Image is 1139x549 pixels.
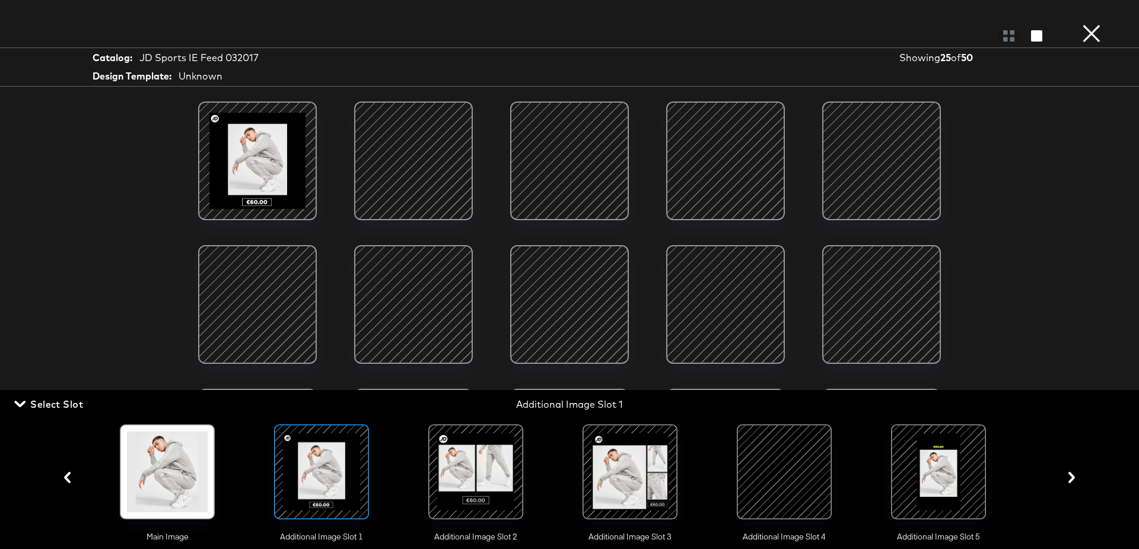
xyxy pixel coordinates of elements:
strong: 50 [961,52,973,64]
div: Unknown [179,69,222,83]
span: Additional Image Slot 5 [879,531,998,542]
div: Showing of [899,51,1026,65]
strong: 25 [940,52,951,64]
span: Additional Image Slot 1 [262,531,381,542]
span: Additional Image Slot 3 [571,531,689,542]
div: JD Sports IE Feed 032017 [139,51,259,65]
strong: Catalog: [93,51,132,65]
strong: Design Template: [93,69,171,83]
div: Additional Image Slot 1 [387,398,753,411]
span: Select Slot [17,396,83,412]
span: Additional Image Slot 4 [725,531,844,542]
button: Select Slot [12,396,88,412]
span: Main Image [108,531,227,542]
span: Additional Image Slot 2 [416,531,535,542]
